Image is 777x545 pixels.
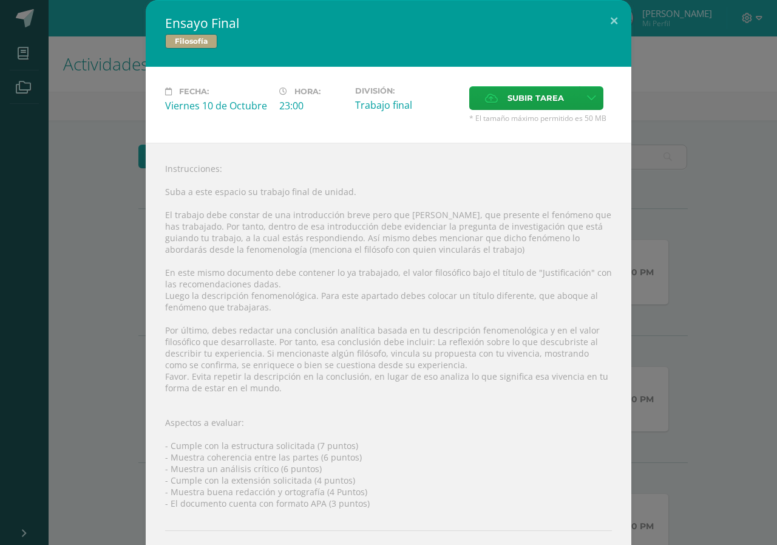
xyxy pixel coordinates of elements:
div: 23:00 [279,99,345,112]
div: Trabajo final [355,98,460,112]
span: Hora: [294,87,321,96]
span: Subir tarea [507,87,564,109]
span: * El tamaño máximo permitido es 50 MB [469,113,612,123]
label: División: [355,86,460,95]
span: Fecha: [179,87,209,96]
h2: Ensayo Final [165,15,612,32]
span: Filosofía [165,34,217,49]
div: Viernes 10 de Octubre [165,99,270,112]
